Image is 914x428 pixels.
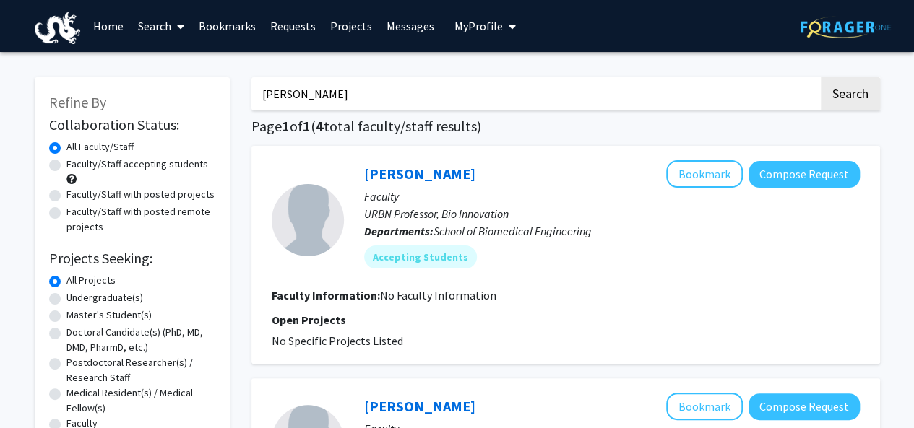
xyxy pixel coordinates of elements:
[49,93,106,111] span: Refine By
[364,165,475,183] a: [PERSON_NAME]
[49,250,215,267] h2: Projects Seeking:
[666,393,743,420] button: Add Kara Maharay to Bookmarks
[272,288,380,302] b: Faculty Information:
[66,325,215,355] label: Doctoral Candidate(s) (PhD, MD, DMD, PharmD, etc.)
[66,355,215,385] label: Postdoctoral Researcher(s) / Research Staff
[66,385,215,416] label: Medical Resident(s) / Medical Fellow(s)
[66,204,215,235] label: Faculty/Staff with posted remote projects
[272,333,403,348] span: No Specific Projects Listed
[749,393,860,420] button: Compose Request to Kara Maharay
[66,139,134,154] label: All Faculty/Staff
[323,1,379,51] a: Projects
[251,118,880,135] h1: Page of ( total faculty/staff results)
[263,1,323,51] a: Requests
[454,19,503,33] span: My Profile
[131,1,191,51] a: Search
[66,187,215,202] label: Faculty/Staff with posted projects
[303,117,311,135] span: 1
[379,1,441,51] a: Messages
[364,397,475,415] a: [PERSON_NAME]
[801,16,891,38] img: ForagerOne Logo
[66,157,208,172] label: Faculty/Staff accepting students
[380,288,496,302] span: No Faculty Information
[364,224,434,238] b: Departments:
[364,188,860,205] p: Faculty
[272,311,860,328] p: Open Projects
[66,273,116,288] label: All Projects
[666,160,743,188] button: Add Kara Spiller to Bookmarks
[282,117,290,135] span: 1
[191,1,263,51] a: Bookmarks
[35,12,81,44] img: Drexel University Logo
[434,224,592,238] span: School of Biomedical Engineering
[49,116,215,134] h2: Collaboration Status:
[364,205,860,222] p: URBN Professor, Bio Innovation
[86,1,131,51] a: Home
[11,363,61,417] iframe: Chat
[66,290,143,305] label: Undergraduate(s)
[364,245,477,268] mat-chip: Accepting Students
[821,77,880,110] button: Search
[316,117,324,135] span: 4
[749,161,860,188] button: Compose Request to Kara Spiller
[251,77,819,110] input: Search Keywords
[66,307,152,323] label: Master's Student(s)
